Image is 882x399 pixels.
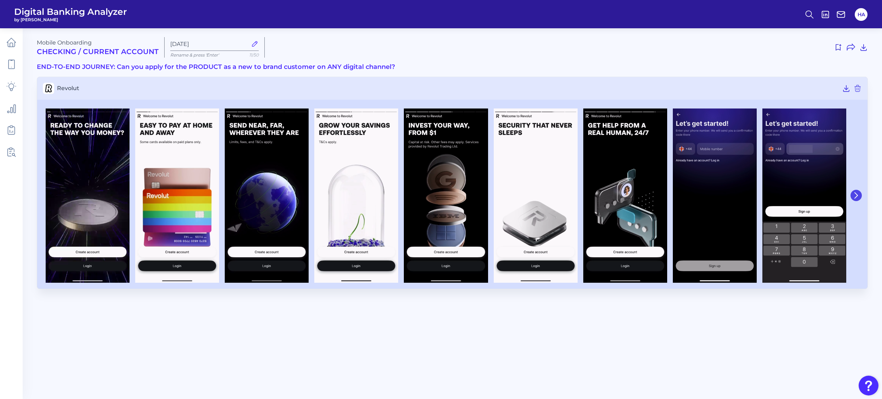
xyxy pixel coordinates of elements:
img: Revolut [494,108,578,283]
h2: Checking / Current Account [37,47,159,56]
img: Revolut [583,108,667,283]
img: Revolut [135,108,219,283]
button: HA [855,8,867,21]
button: Open Resource Center [859,376,878,395]
span: by [PERSON_NAME] [14,17,127,22]
img: Revolut [46,108,130,283]
div: Mobile Onboarding [37,39,159,56]
img: Revolut [762,108,846,283]
img: Revolut [404,108,488,283]
span: Revolut [57,85,839,92]
p: Rename & press 'Enter' [170,52,259,58]
span: Digital Banking Analyzer [14,6,127,17]
img: Revolut [673,108,757,283]
h3: END-TO-END JOURNEY: Can you apply for the PRODUCT as a new to brand customer on ANY digital channel? [37,63,868,71]
img: Revolut [225,108,309,283]
img: Revolut [314,108,398,283]
span: 11/50 [249,52,259,58]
